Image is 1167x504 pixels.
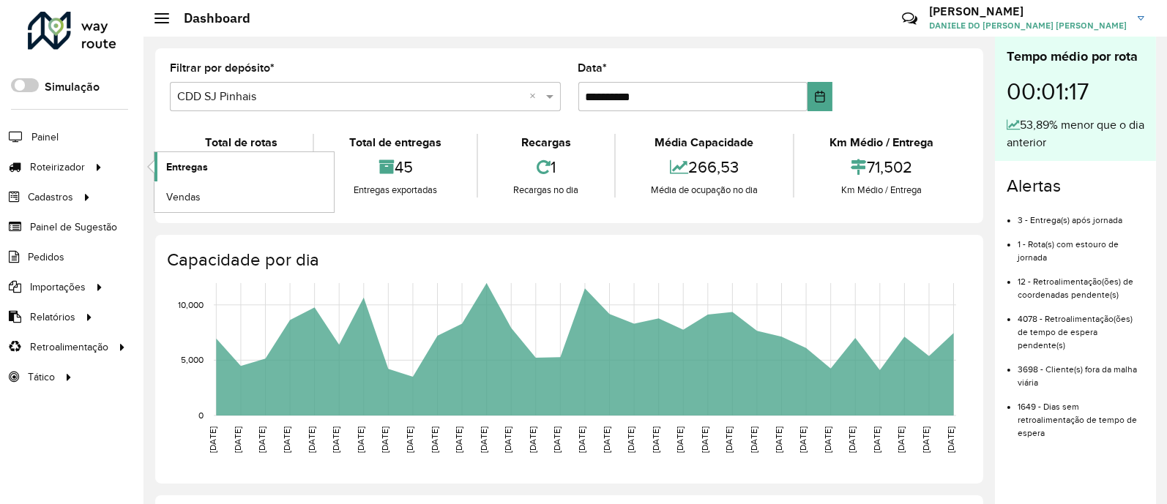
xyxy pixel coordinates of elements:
[318,151,473,183] div: 45
[30,279,86,295] span: Importações
[1007,47,1144,67] div: Tempo médio por rota
[749,426,758,453] text: [DATE]
[700,426,709,453] text: [DATE]
[45,78,100,96] label: Simulação
[929,4,1127,18] h3: [PERSON_NAME]
[675,426,685,453] text: [DATE]
[198,410,204,420] text: 0
[503,426,512,453] text: [DATE]
[798,151,965,183] div: 71,502
[356,426,365,453] text: [DATE]
[28,249,64,265] span: Pedidos
[921,426,931,453] text: [DATE]
[619,183,789,198] div: Média de ocupação no dia
[1018,203,1144,227] li: 3 - Entrega(s) após jornada
[30,159,85,175] span: Roteirizador
[798,426,808,453] text: [DATE]
[331,426,340,453] text: [DATE]
[1018,264,1144,301] li: 12 - Retroalimentação(ões) de coordenadas pendente(s)
[929,19,1127,32] span: DANIELE DO [PERSON_NAME] [PERSON_NAME]
[1007,67,1144,116] div: 00:01:17
[946,426,955,453] text: [DATE]
[1018,352,1144,389] li: 3698 - Cliente(s) fora da malha viária
[380,426,389,453] text: [DATE]
[30,309,75,325] span: Relatórios
[169,10,250,26] h2: Dashboard
[798,183,965,198] div: Km Médio / Entrega
[178,300,204,309] text: 10,000
[872,426,881,453] text: [DATE]
[577,426,586,453] text: [DATE]
[896,426,906,453] text: [DATE]
[1018,227,1144,264] li: 1 - Rota(s) com estouro de jornada
[724,426,734,453] text: [DATE]
[774,426,783,453] text: [DATE]
[1007,176,1144,197] h4: Alertas
[166,159,208,175] span: Entregas
[651,426,660,453] text: [DATE]
[282,426,291,453] text: [DATE]
[552,426,562,453] text: [DATE]
[482,151,610,183] div: 1
[167,249,969,271] h4: Capacidade por dia
[181,356,204,365] text: 5,000
[482,134,610,151] div: Recargas
[1007,116,1144,151] div: 53,89% menor que o dia anterior
[318,134,473,151] div: Total de entregas
[166,189,201,205] span: Vendas
[847,426,857,453] text: [DATE]
[258,426,267,453] text: [DATE]
[31,129,59,145] span: Painel
[174,134,309,151] div: Total de rotas
[602,426,611,453] text: [DATE]
[154,152,334,181] a: Entregas
[30,339,108,355] span: Retroalimentação
[208,426,217,453] text: [DATE]
[798,134,965,151] div: Km Médio / Entrega
[619,134,789,151] div: Média Capacidade
[154,182,334,211] a: Vendas
[233,426,242,453] text: [DATE]
[307,426,316,453] text: [DATE]
[30,219,117,235] span: Painel de Sugestão
[454,426,463,453] text: [DATE]
[28,369,55,385] span: Tático
[578,59,608,77] label: Data
[619,151,789,183] div: 266,53
[626,426,635,453] text: [DATE]
[823,426,832,453] text: [DATE]
[528,426,537,453] text: [DATE]
[170,59,275,77] label: Filtrar por depósito
[1018,389,1144,440] li: 1649 - Dias sem retroalimentação de tempo de espera
[430,426,439,453] text: [DATE]
[482,183,610,198] div: Recargas no dia
[318,183,473,198] div: Entregas exportadas
[530,88,543,105] span: Clear all
[479,426,488,453] text: [DATE]
[405,426,414,453] text: [DATE]
[1018,301,1144,352] li: 4078 - Retroalimentação(ões) de tempo de espera pendente(s)
[894,3,925,34] a: Contato Rápido
[808,82,832,111] button: Choose Date
[28,189,73,205] span: Cadastros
